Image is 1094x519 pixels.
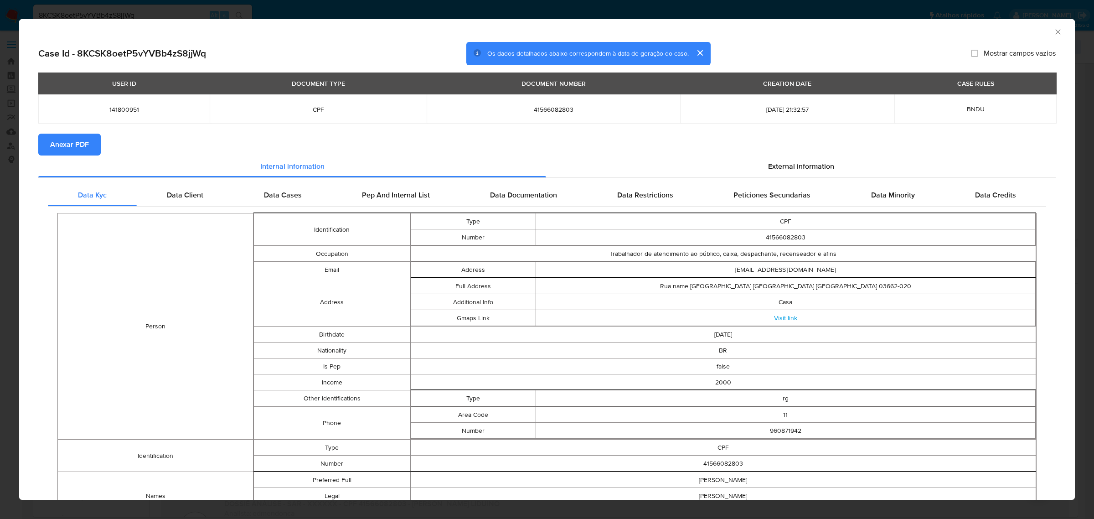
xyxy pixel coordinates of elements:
[286,76,351,91] div: DOCUMENT TYPE
[264,190,302,200] span: Data Cases
[254,327,410,343] td: Birthdate
[58,213,253,440] td: Person
[774,313,797,322] a: Visit link
[536,278,1035,294] td: Rua name [GEOGRAPHIC_DATA] [GEOGRAPHIC_DATA] [GEOGRAPHIC_DATA] 03662-020
[536,262,1035,278] td: [EMAIL_ADDRESS][DOMAIN_NAME]
[410,488,1036,504] td: [PERSON_NAME]
[254,343,410,358] td: Nationality
[221,105,416,114] span: CPF
[50,135,89,155] span: Anexar PDF
[768,161,834,171] span: External information
[536,423,1035,439] td: 960871942
[362,190,430,200] span: Pep And Internal List
[536,229,1035,245] td: 41566082803
[410,472,1036,488] td: [PERSON_NAME]
[984,49,1056,58] span: Mostrar campos vazios
[952,76,1000,91] div: CASE RULES
[254,262,410,278] td: Email
[410,327,1036,343] td: [DATE]
[536,294,1035,310] td: Casa
[19,19,1075,500] div: closure-recommendation-modal
[254,488,410,504] td: Legal
[254,440,410,456] td: Type
[536,407,1035,423] td: 11
[411,229,536,245] td: Number
[617,190,673,200] span: Data Restrictions
[58,440,253,472] td: Identification
[254,472,410,488] td: Preferred Full
[254,246,410,262] td: Occupation
[49,105,199,114] span: 141800951
[254,456,410,472] td: Number
[38,134,101,156] button: Anexar PDF
[871,190,915,200] span: Data Minority
[254,390,410,407] td: Other Identifications
[48,184,1046,206] div: Detailed internal info
[410,440,1036,456] td: CPF
[438,105,669,114] span: 41566082803
[411,278,536,294] td: Full Address
[410,456,1036,472] td: 41566082803
[254,278,410,327] td: Address
[411,294,536,310] td: Additional Info
[487,49,689,58] span: Os dados detalhados abaixo correspondem à data de geração do caso.
[410,246,1036,262] td: Trabalhador de atendimento ao público, caixa, despachante, recenseador e afins
[260,161,325,171] span: Internal information
[410,358,1036,374] td: false
[689,42,711,64] button: cerrar
[38,47,206,59] h2: Case Id - 8KCSK8oetP5vYVBb4zS8jjWq
[411,423,536,439] td: Number
[971,50,978,57] input: Mostrar campos vazios
[411,310,536,326] td: Gmaps Link
[691,105,883,114] span: [DATE] 21:32:57
[254,213,410,246] td: Identification
[78,190,107,200] span: Data Kyc
[254,374,410,390] td: Income
[167,190,203,200] span: Data Client
[536,213,1035,229] td: CPF
[411,262,536,278] td: Address
[254,358,410,374] td: Is Pep
[1053,27,1062,36] button: Fechar a janela
[411,407,536,423] td: Area Code
[410,343,1036,358] td: BR
[107,76,142,91] div: USER ID
[733,190,810,200] span: Peticiones Secundarias
[411,213,536,229] td: Type
[254,407,410,439] td: Phone
[411,390,536,406] td: Type
[967,104,985,114] span: BNDU
[410,374,1036,390] td: 2000
[38,156,1056,177] div: Detailed info
[758,76,817,91] div: CREATION DATE
[490,190,557,200] span: Data Documentation
[536,390,1035,406] td: rg
[975,190,1016,200] span: Data Credits
[516,76,591,91] div: DOCUMENT NUMBER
